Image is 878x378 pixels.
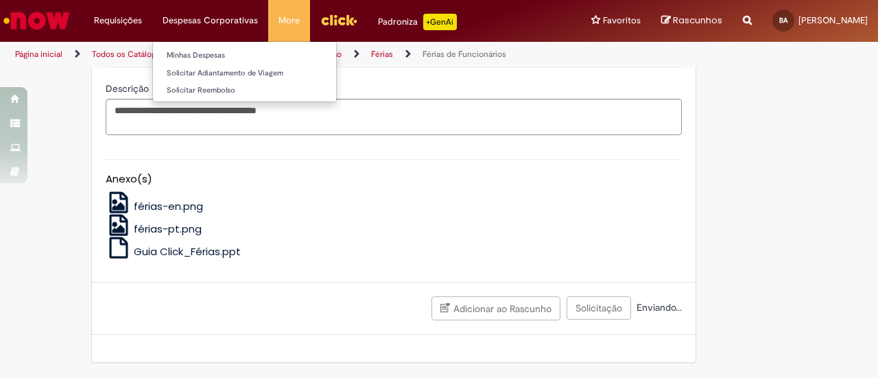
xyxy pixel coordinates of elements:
[423,14,457,30] p: +GenAi
[152,41,337,102] ul: Despesas Corporativas
[10,42,575,67] ul: Trilhas de página
[1,7,72,34] img: ServiceNow
[320,10,357,30] img: click_logo_yellow_360x200.png
[153,83,336,98] a: Solicitar Reembolso
[106,199,204,213] a: férias-en.png
[371,49,393,60] a: Férias
[106,174,682,185] h5: Anexo(s)
[106,99,682,135] textarea: Descrição
[603,14,641,27] span: Favoritos
[134,222,202,236] span: férias-pt.png
[94,14,142,27] span: Requisições
[634,301,682,314] span: Enviando...
[378,14,457,30] div: Padroniza
[106,222,202,236] a: férias-pt.png
[134,244,241,259] span: Guia Click_Férias.ppt
[661,14,722,27] a: Rascunhos
[15,49,62,60] a: Página inicial
[153,48,336,63] a: Minhas Despesas
[134,199,203,213] span: férias-en.png
[779,16,787,25] span: BA
[163,14,258,27] span: Despesas Corporativas
[423,49,506,60] a: Férias de Funcionários
[153,66,336,81] a: Solicitar Adiantamento de Viagem
[798,14,868,26] span: [PERSON_NAME]
[106,244,241,259] a: Guia Click_Férias.ppt
[106,82,152,95] span: Descrição
[673,14,722,27] span: Rascunhos
[278,14,300,27] span: More
[92,49,165,60] a: Todos os Catálogos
